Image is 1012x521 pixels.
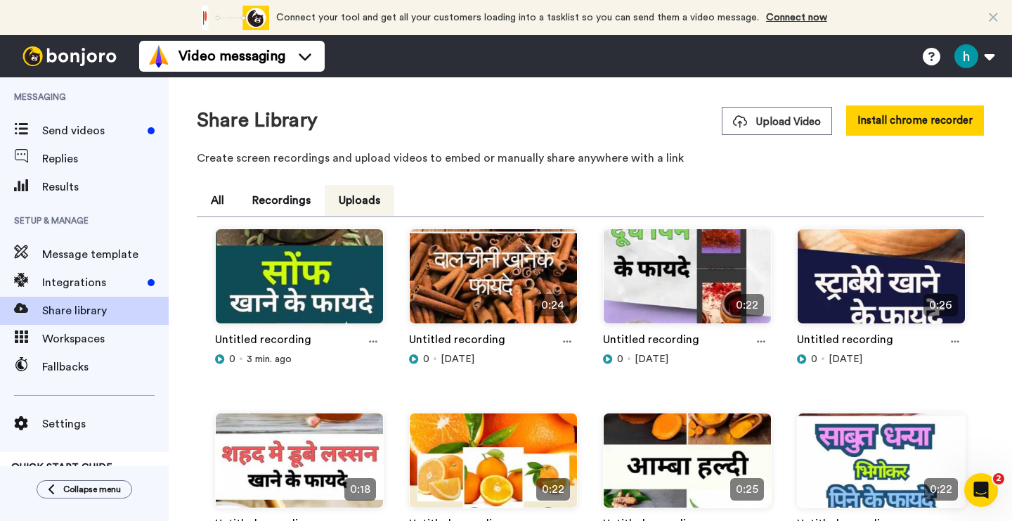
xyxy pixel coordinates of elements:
[798,413,965,520] img: ae055001-84eb-4cb5-9dc2-561cda019651_thumbnail_source_1754541439.jpg
[148,45,170,67] img: vm-color.svg
[617,352,623,366] span: 0
[42,359,169,375] span: Fallbacks
[42,179,169,195] span: Results
[42,122,142,139] span: Send videos
[924,478,958,501] span: 0:22
[730,294,764,316] span: 0:22
[993,473,1004,484] span: 2
[730,478,764,501] span: 0:25
[409,352,578,366] div: [DATE]
[216,413,383,520] img: 13fa3a39-e285-435e-8836-a93d202b5fba_thumbnail_source_1754798993.jpg
[42,302,169,319] span: Share library
[238,185,325,216] button: Recordings
[766,13,827,22] a: Connect now
[603,352,772,366] div: [DATE]
[11,463,112,472] span: QUICK START GUIDE
[722,107,832,135] button: Upload Video
[192,6,269,30] div: animation
[604,413,771,520] img: d7508c88-ef01-44fc-923c-56ceeaa67820_thumbnail_source_1754625408.jpg
[37,480,132,499] button: Collapse menu
[42,330,169,347] span: Workspaces
[42,274,142,291] span: Integrations
[797,352,966,366] div: [DATE]
[811,352,817,366] span: 0
[923,294,958,316] span: 0:26
[410,229,577,335] img: 5acd261b-bc12-4353-82eb-b61ee0ec5919_thumbnail_source_1755057614.jpg
[344,478,376,501] span: 0:18
[276,13,759,22] span: Connect your tool and get all your customers loading into a tasklist so you can send them a video...
[536,478,570,501] span: 0:22
[197,110,318,131] h1: Share Library
[423,352,429,366] span: 0
[964,473,998,507] iframe: Intercom live chat
[604,229,771,335] img: 81da91a4-7f78-46dd-86be-3b928a8f1e67_thumbnail_source_1754971375.jpg
[846,105,984,136] button: Install chrome recorder
[63,484,121,495] span: Collapse menu
[798,229,965,335] img: d16c81ae-9919-484e-a3a2-349a3cbe823a_thumbnail_source_1754884773.jpg
[17,46,122,66] img: bj-logo-header-white.svg
[410,413,577,520] img: d9921f77-4cc9-414f-b7da-67cab555aa8b_thumbnail_source_1754712119.jpg
[797,331,893,352] a: Untitled recording
[733,115,821,129] span: Upload Video
[197,150,984,167] p: Create screen recordings and upload videos to embed or manually share anywhere with a link
[197,185,238,216] button: All
[215,331,311,352] a: Untitled recording
[603,331,699,352] a: Untitled recording
[325,185,394,216] button: Uploads
[179,46,285,66] span: Video messaging
[42,416,169,432] span: Settings
[409,331,505,352] a: Untitled recording
[216,229,383,335] img: 66d15da5-ad34-4ee0-b076-3cae384d1256_thumbnail_source_1755144247.jpg
[42,246,169,263] span: Message template
[229,352,235,366] span: 0
[536,294,570,316] span: 0:24
[215,352,384,366] div: 3 min. ago
[42,150,169,167] span: Replies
